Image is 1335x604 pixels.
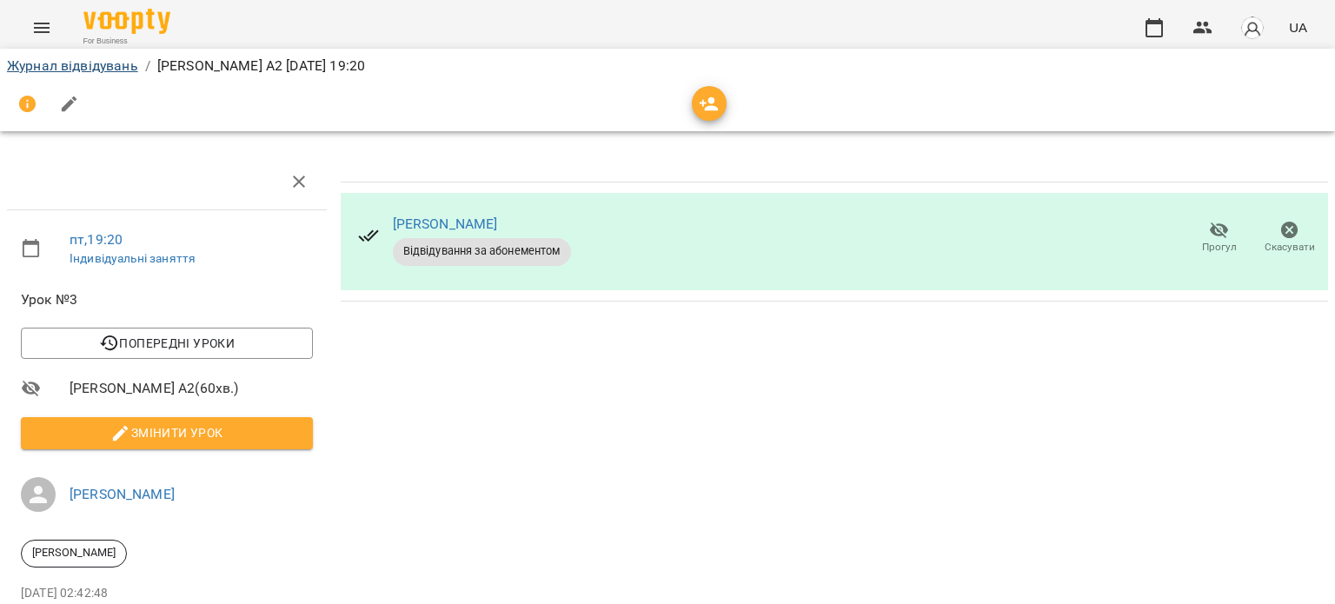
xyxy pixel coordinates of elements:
[21,7,63,49] button: Menu
[7,57,138,74] a: Журнал відвідувань
[21,417,313,448] button: Змінити урок
[1254,214,1325,262] button: Скасувати
[393,216,498,232] a: [PERSON_NAME]
[7,56,1328,76] nav: breadcrumb
[70,251,196,265] a: Індивідуальні заняття
[145,56,150,76] li: /
[1184,214,1254,262] button: Прогул
[35,422,299,443] span: Змінити урок
[21,328,313,359] button: Попередні уроки
[1289,18,1307,37] span: UA
[393,243,571,259] span: Відвідування за абонементом
[1282,11,1314,43] button: UA
[1240,16,1265,40] img: avatar_s.png
[157,56,365,76] p: [PERSON_NAME] А2 [DATE] 19:20
[83,36,170,47] span: For Business
[70,486,175,502] a: [PERSON_NAME]
[70,231,123,248] a: пт , 19:20
[21,289,313,310] span: Урок №3
[21,585,313,602] p: [DATE] 02:42:48
[1202,240,1237,255] span: Прогул
[35,333,299,354] span: Попередні уроки
[1265,240,1315,255] span: Скасувати
[21,540,127,567] div: [PERSON_NAME]
[22,545,126,561] span: [PERSON_NAME]
[83,9,170,34] img: Voopty Logo
[70,378,313,399] span: [PERSON_NAME] А2 ( 60 хв. )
